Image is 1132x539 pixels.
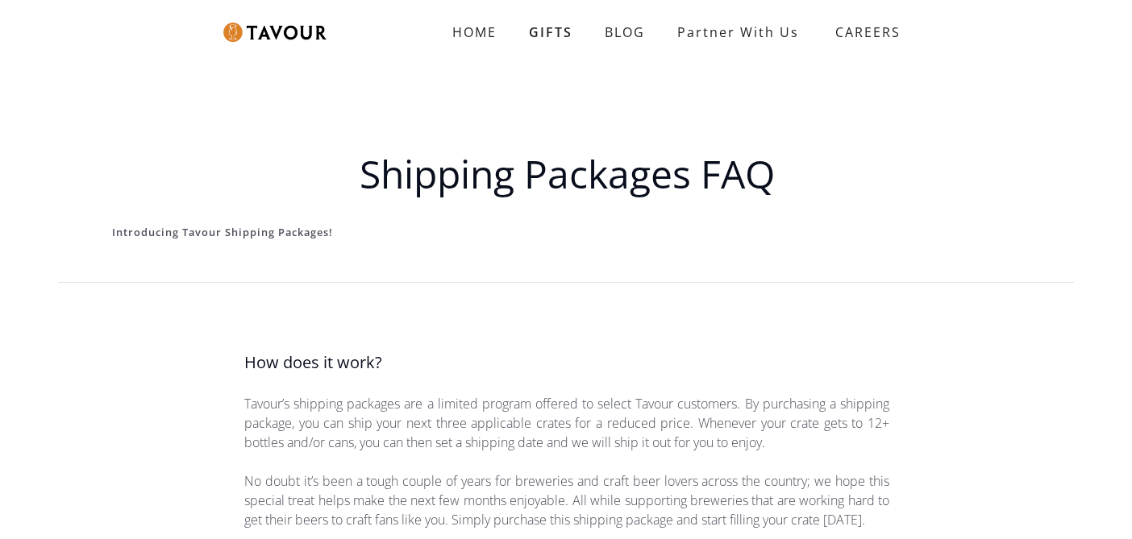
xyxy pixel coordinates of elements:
strong: CAREERS [835,16,901,48]
strong: HOME [452,23,497,41]
a: BLOG [589,16,661,48]
h5: How does it work? [244,350,889,375]
a: GIFTS [513,16,589,48]
div: Introducing Tavour Shipping Packages! [112,222,1022,243]
h1: Shipping Packages FAQ [112,145,1022,203]
a: partner with us [661,16,815,48]
a: HOME [436,16,513,48]
a: CAREERS [815,10,913,55]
